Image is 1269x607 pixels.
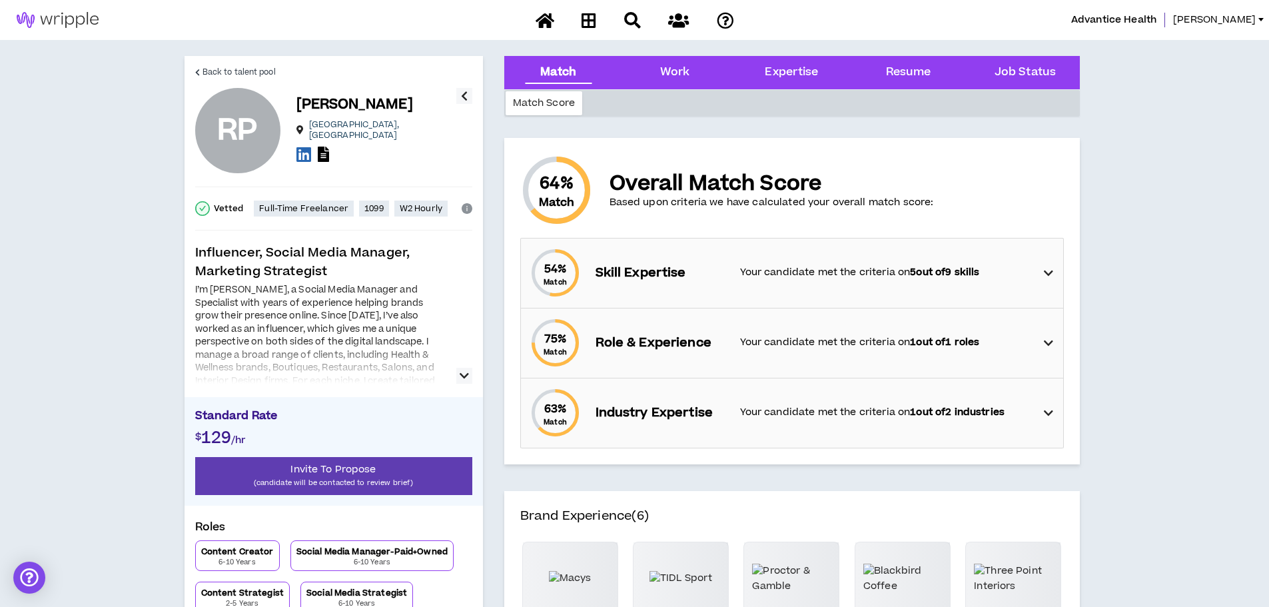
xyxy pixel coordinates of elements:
[364,203,384,214] p: 1099
[400,203,442,214] p: W2 Hourly
[544,347,567,357] small: Match
[195,201,210,216] span: check-circle
[462,203,472,214] span: info-circle
[740,265,1031,280] p: Your candidate met the criteria on
[544,261,566,277] span: 54 %
[195,244,472,281] p: Influencer, Social Media Manager, Marketing Strategist
[886,64,931,81] div: Resume
[520,507,1064,542] h4: Brand Experience (6)
[596,404,727,422] p: Industry Expertise
[544,417,567,427] small: Match
[195,56,276,88] a: Back to talent pool
[290,462,376,476] span: Invite To Propose
[306,588,407,598] p: Social Media Strategist
[1071,13,1156,27] span: Advantice Health
[13,562,45,594] div: Open Intercom Messenger
[296,95,414,114] p: [PERSON_NAME]
[521,239,1063,308] div: 54%MatchSkill ExpertiseYour candidate met the criteria on5out of9 skills
[539,195,575,211] small: Match
[195,476,472,489] p: (candidate will be contacted to review brief)
[231,433,246,447] span: /hr
[1173,13,1256,27] span: [PERSON_NAME]
[540,64,576,81] div: Match
[195,284,448,466] div: I’m [PERSON_NAME], a Social Media Manager and Specialist with years of experience helping brands ...
[195,88,280,173] div: Rina P.
[203,66,276,79] span: Back to talent pool
[610,172,934,196] p: Overall Match Score
[259,203,348,214] p: Full-Time Freelancer
[910,265,979,279] strong: 5 out of 9 skills
[549,571,592,586] img: Macys
[201,588,284,598] p: Content Strategist
[309,119,456,141] p: [GEOGRAPHIC_DATA] , [GEOGRAPHIC_DATA]
[217,117,258,145] div: RP
[201,426,231,450] span: 129
[544,331,566,347] span: 75 %
[354,557,390,568] p: 6-10 Years
[195,430,201,444] span: $
[740,335,1031,350] p: Your candidate met the criteria on
[660,64,690,81] div: Work
[296,546,448,557] p: Social Media Manager-Paid+Owned
[544,277,567,287] small: Match
[863,564,942,594] img: Blackbird Coffee
[752,564,831,594] img: Proctor & Gamble
[974,564,1053,594] img: Three Point Interiors
[201,546,274,557] p: Content Creator
[521,308,1063,378] div: 75%MatchRole & ExperienceYour candidate met the criteria on1out of1 roles
[910,335,979,349] strong: 1 out of 1 roles
[195,457,472,495] button: Invite To Propose(candidate will be contacted to review brief)
[910,405,1005,419] strong: 1 out of 2 industries
[521,378,1063,448] div: 63%MatchIndustry ExpertiseYour candidate met the criteria on1out of2 industries
[649,571,712,586] img: TIDL Sport
[218,557,255,568] p: 6-10 Years
[544,401,566,417] span: 63 %
[610,196,934,209] p: Based upon criteria we have calculated your overall match score:
[195,519,472,540] p: Roles
[596,334,727,352] p: Role & Experience
[506,91,583,115] div: Match Score
[540,173,573,195] span: 64 %
[214,203,244,214] p: Vetted
[765,64,818,81] div: Expertise
[995,64,1056,81] div: Job Status
[740,405,1031,420] p: Your candidate met the criteria on
[596,264,727,283] p: Skill Expertise
[195,408,472,428] p: Standard Rate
